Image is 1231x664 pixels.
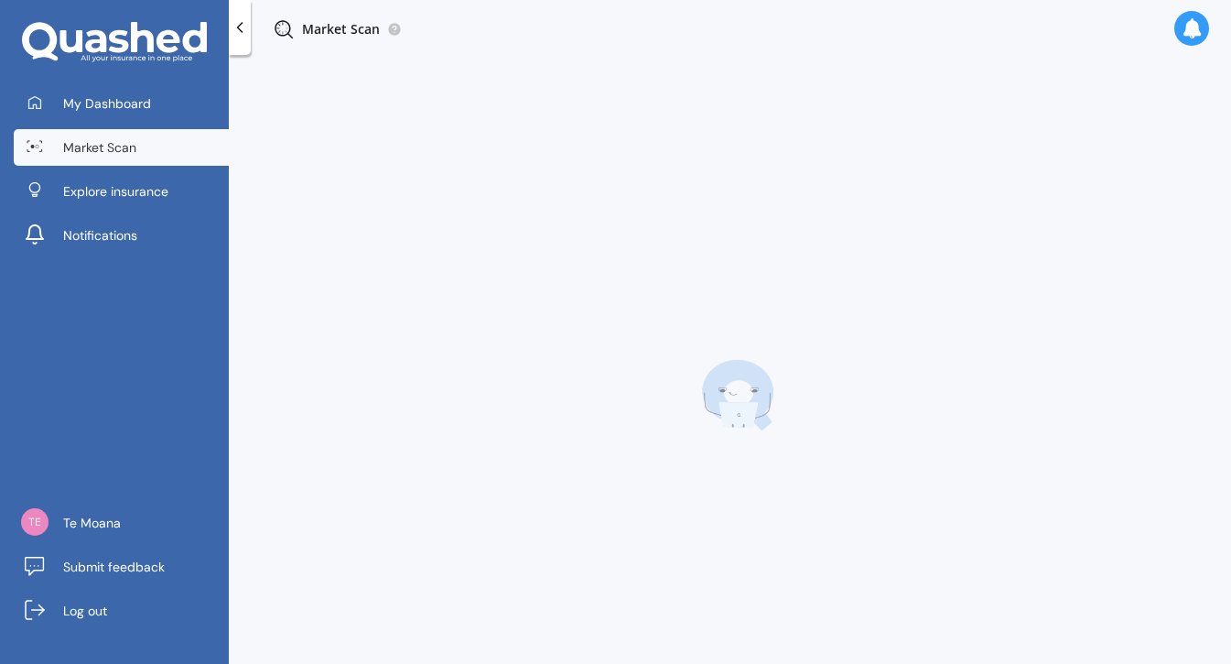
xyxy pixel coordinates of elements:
p: Market Scan [302,20,380,38]
img: q-laptop.bc25ffb5ccee3f42f31d.webp [701,359,774,432]
img: inProgress.51aaab21b9fbb99c9c2d.svg [273,18,295,40]
span: Te Moana [63,514,121,532]
a: Notifications [14,217,229,254]
span: Market Scan [63,138,136,157]
span: Log out [63,602,107,620]
a: Te Moana [14,505,229,541]
a: Submit feedback [14,549,229,585]
span: Explore insurance [63,182,168,201]
a: Log out [14,593,229,629]
span: My Dashboard [63,94,151,113]
span: Notifications [63,226,137,245]
span: Submit feedback [63,558,165,576]
a: Market Scan [14,129,229,166]
a: My Dashboard [14,85,229,122]
a: Explore insurance [14,173,229,210]
img: 5ddb86d6f8766ee854e3572e1389c20d [21,508,49,536]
